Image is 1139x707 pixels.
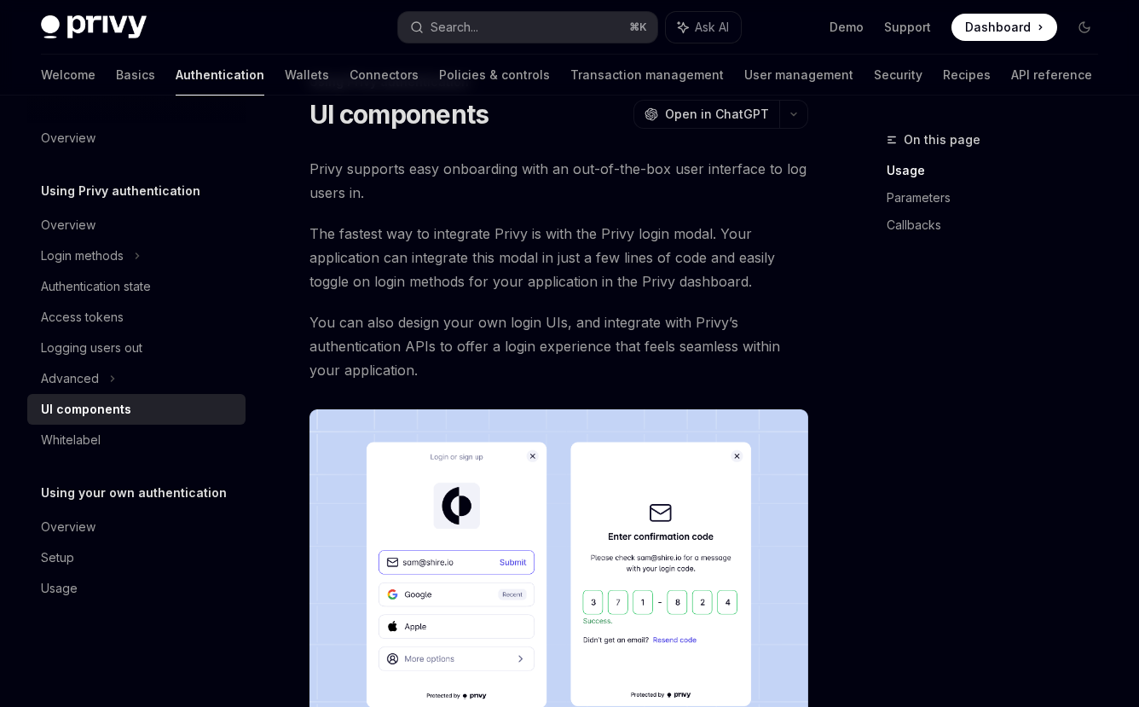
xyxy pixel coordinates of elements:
[41,55,95,96] a: Welcome
[633,100,779,129] button: Open in ChatGPT
[965,19,1031,36] span: Dashboard
[41,181,200,201] h5: Using Privy authentication
[27,210,246,240] a: Overview
[629,20,647,34] span: ⌘ K
[439,55,550,96] a: Policies & controls
[309,310,808,382] span: You can also design your own login UIs, and integrate with Privy’s authentication APIs to offer a...
[887,212,1112,239] a: Callbacks
[1071,14,1098,41] button: Toggle dark mode
[309,99,489,130] h1: UI components
[943,55,991,96] a: Recipes
[41,128,95,148] div: Overview
[116,55,155,96] a: Basics
[41,578,78,599] div: Usage
[41,307,124,327] div: Access tokens
[176,55,264,96] a: Authentication
[27,425,246,455] a: Whitelabel
[695,19,729,36] span: Ask AI
[398,12,658,43] button: Search...⌘K
[874,55,922,96] a: Security
[431,17,478,38] div: Search...
[309,157,808,205] span: Privy supports easy onboarding with an out-of-the-box user interface to log users in.
[27,542,246,573] a: Setup
[570,55,724,96] a: Transaction management
[887,184,1112,212] a: Parameters
[887,157,1112,184] a: Usage
[41,338,142,358] div: Logging users out
[41,276,151,297] div: Authentication state
[1011,55,1092,96] a: API reference
[41,15,147,39] img: dark logo
[285,55,329,96] a: Wallets
[27,573,246,604] a: Usage
[27,394,246,425] a: UI components
[951,14,1057,41] a: Dashboard
[884,19,931,36] a: Support
[41,215,95,235] div: Overview
[41,483,227,503] h5: Using your own authentication
[41,430,101,450] div: Whitelabel
[41,517,95,537] div: Overview
[744,55,853,96] a: User management
[830,19,864,36] a: Demo
[41,548,74,568] div: Setup
[27,271,246,302] a: Authentication state
[27,123,246,154] a: Overview
[27,302,246,333] a: Access tokens
[27,512,246,542] a: Overview
[41,246,124,266] div: Login methods
[41,399,131,420] div: UI components
[350,55,419,96] a: Connectors
[41,368,99,389] div: Advanced
[666,12,741,43] button: Ask AI
[665,106,769,123] span: Open in ChatGPT
[904,130,980,150] span: On this page
[27,333,246,363] a: Logging users out
[309,222,808,293] span: The fastest way to integrate Privy is with the Privy login modal. Your application can integrate ...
